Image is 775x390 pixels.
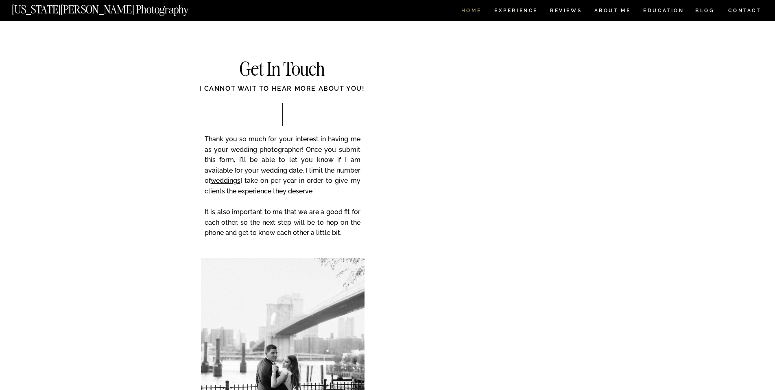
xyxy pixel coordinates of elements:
p: Thank you so much for your interest in having me as your wedding photographer! Once you submit th... [205,134,360,250]
a: ABOUT ME [594,8,631,15]
a: REVIEWS [550,8,581,15]
h2: Get In Touch [201,60,364,80]
a: CONTACT [728,6,762,15]
a: weddings [211,177,240,184]
a: [US_STATE][PERSON_NAME] Photography [12,4,216,11]
a: BLOG [695,8,715,15]
a: HOME [460,8,483,15]
div: I cannot wait to hear more about you! [168,84,397,103]
a: EDUCATION [642,8,685,15]
a: Experience [494,8,537,15]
